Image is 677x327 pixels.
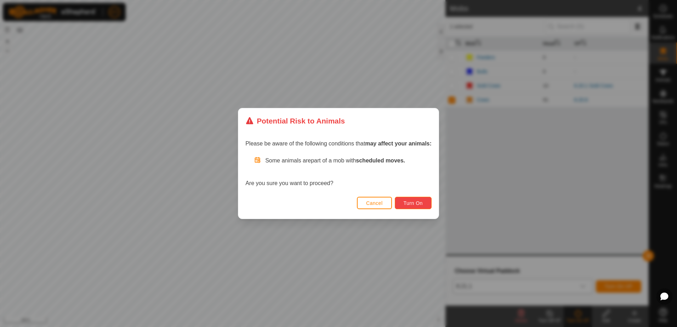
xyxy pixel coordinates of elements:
span: Turn On [404,200,423,206]
div: Potential Risk to Animals [245,115,345,126]
p: Some animals are [265,156,432,165]
span: part of a mob with [311,157,405,163]
span: Please be aware of the following conditions that [245,140,432,147]
div: Are you sure you want to proceed? [245,156,432,188]
button: Turn On [395,197,432,209]
strong: may affect your animals: [365,140,432,147]
span: Cancel [366,200,383,206]
strong: scheduled moves. [356,157,405,163]
button: Cancel [357,197,392,209]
